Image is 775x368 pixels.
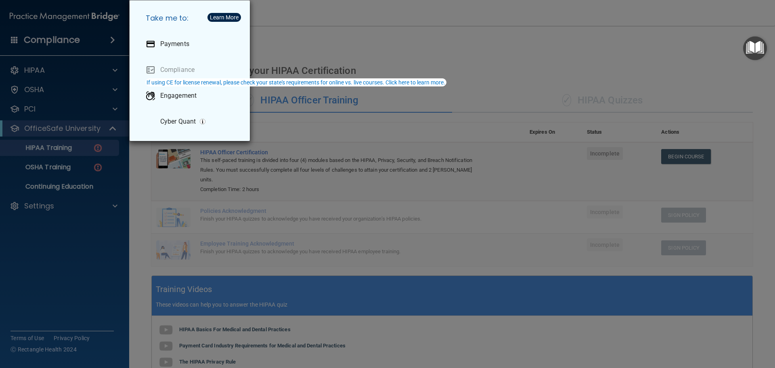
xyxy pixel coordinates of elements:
[210,15,239,20] div: Learn More
[160,118,196,126] p: Cyber Quant
[147,80,445,85] div: If using CE for license renewal, please check your state's requirements for online vs. live cours...
[145,78,446,86] button: If using CE for license renewal, please check your state's requirements for online vs. live cours...
[139,33,243,55] a: Payments
[160,92,197,100] p: Engagement
[160,40,189,48] p: Payments
[139,84,243,107] a: Engagement
[207,13,241,22] button: Learn More
[139,7,243,29] h5: Take me to:
[139,59,243,81] a: Compliance
[743,36,767,60] button: Open Resource Center
[139,110,243,133] a: Cyber Quant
